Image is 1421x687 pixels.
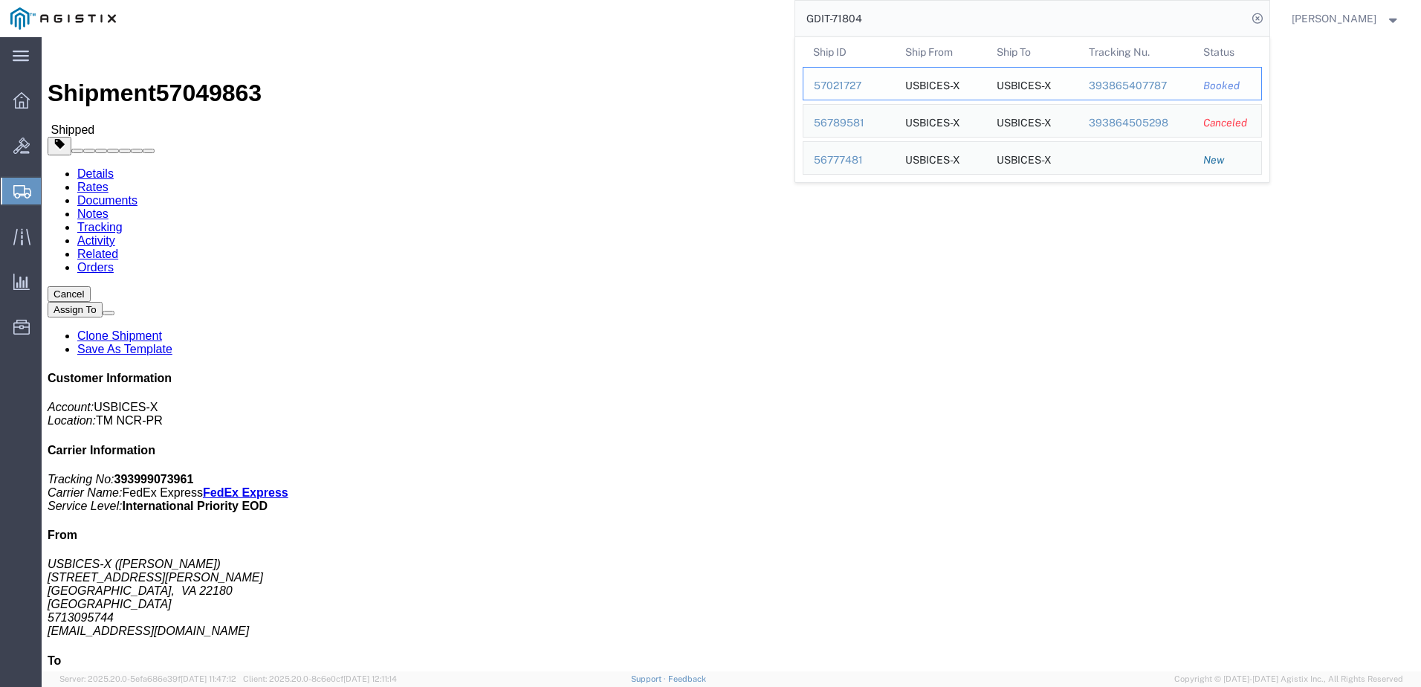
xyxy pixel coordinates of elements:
[631,674,668,683] a: Support
[59,674,236,683] span: Server: 2025.20.0-5efa686e39f
[997,142,1052,174] div: USBICES-X
[1078,37,1193,67] th: Tracking Nu.
[1291,10,1401,28] button: [PERSON_NAME]
[803,37,895,67] th: Ship ID
[803,37,1269,182] table: Search Results
[997,68,1052,100] div: USBICES-X
[904,142,959,174] div: USBICES-X
[997,105,1052,137] div: USBICES-X
[814,152,884,168] div: 56777481
[1174,673,1403,686] span: Copyright © [DATE]-[DATE] Agistix Inc., All Rights Reserved
[10,7,116,30] img: logo
[814,115,884,131] div: 56789581
[986,37,1078,67] th: Ship To
[904,105,959,137] div: USBICES-X
[795,1,1247,36] input: Search for shipment number, reference number
[1193,37,1262,67] th: Status
[668,674,706,683] a: Feedback
[343,674,397,683] span: [DATE] 12:11:14
[1088,78,1182,94] div: 393865407787
[243,674,397,683] span: Client: 2025.20.0-8c6e0cf
[1203,115,1251,131] div: Canceled
[1203,152,1251,168] div: New
[1292,10,1376,27] span: Dylan Jewell
[904,68,959,100] div: USBICES-X
[1203,78,1251,94] div: Booked
[894,37,986,67] th: Ship From
[814,78,884,94] div: 57021727
[42,37,1421,671] iframe: FS Legacy Container
[1088,115,1182,131] div: 393864505298
[181,674,236,683] span: [DATE] 11:47:12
